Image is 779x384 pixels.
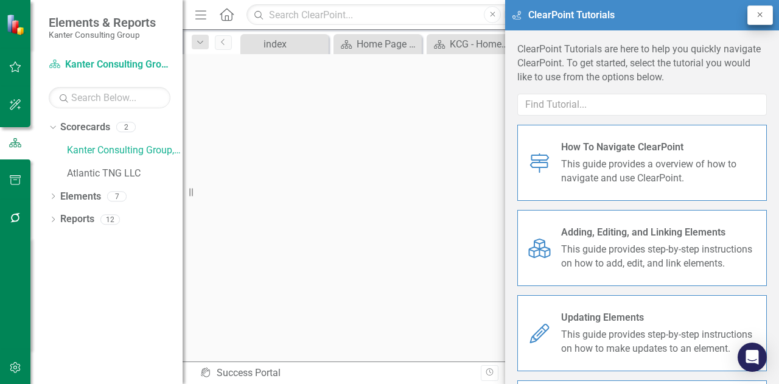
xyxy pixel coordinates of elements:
div: Home Page - Atlantic TNG [357,37,419,52]
input: Search ClearPoint... [246,4,568,26]
input: Search Below... [49,87,170,108]
div: 12 [100,214,120,225]
a: Elements [60,190,101,204]
a: KCG - Home Page [430,37,512,52]
span: This guide provides step-by-step instructions on how to add, edit, and link elements. [561,243,757,271]
a: Kanter Consulting Group, CPAs & Advisors [49,58,170,72]
input: Find Tutorial... [517,94,767,116]
span: This guide provides a overview of how to navigate and use ClearPoint. [561,158,757,186]
span: Elements & Reports [49,15,156,30]
span: ClearPoint Tutorials [528,9,615,23]
span: This guide provides step-by-step instructions on how to make updates to an element. [561,328,757,356]
a: Scorecards [60,120,110,134]
span: Updating Elements [561,311,757,325]
div: Open Intercom Messenger [738,343,767,372]
div: 2 [116,122,136,133]
div: 7 [107,191,127,201]
div: Success Portal [200,366,472,380]
div: KCG - Home Page [450,37,512,52]
button: Search [504,6,565,23]
small: Kanter Consulting Group [49,30,156,40]
span: ClearPoint Tutorials are here to help you quickly navigate ClearPoint. To get started, select the... [517,43,761,83]
div: index [264,37,326,52]
a: index [243,37,326,52]
a: Kanter Consulting Group, CPAs & Advisors [67,144,183,158]
a: Atlantic TNG LLC [67,167,183,181]
a: Reports [60,212,94,226]
span: Adding, Editing, and Linking Elements [561,226,757,240]
iframe: Success Portal [183,54,779,361]
a: Home Page - Atlantic TNG [337,37,419,52]
img: ClearPoint Strategy [5,13,27,35]
span: How To Navigate ClearPoint [561,141,757,155]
